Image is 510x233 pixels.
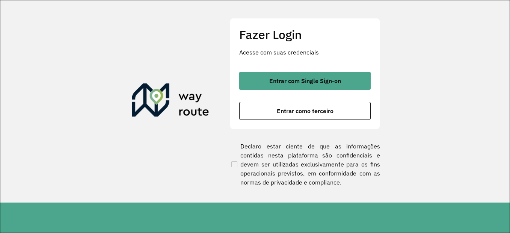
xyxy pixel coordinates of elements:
span: Entrar com Single Sign-on [269,78,341,84]
h2: Fazer Login [239,27,371,42]
label: Declaro estar ciente de que as informações contidas nesta plataforma são confidenciais e devem se... [230,142,380,187]
img: Roteirizador AmbevTech [132,83,209,120]
button: button [239,102,371,120]
p: Acesse com suas credenciais [239,48,371,57]
span: Entrar como terceiro [277,108,333,114]
button: button [239,72,371,90]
